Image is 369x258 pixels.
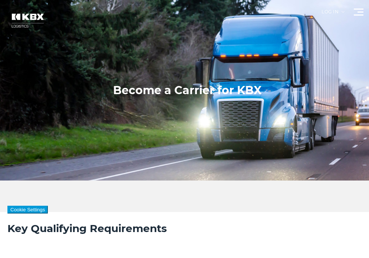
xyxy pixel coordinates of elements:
[322,10,345,20] div: Log in
[7,221,362,235] h2: Key Qualifying Requirements
[6,7,50,34] img: kbx logo
[342,11,345,13] img: arrow
[113,83,261,98] h1: Become a Carrier for KBX
[7,206,48,214] button: Cookie Settings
